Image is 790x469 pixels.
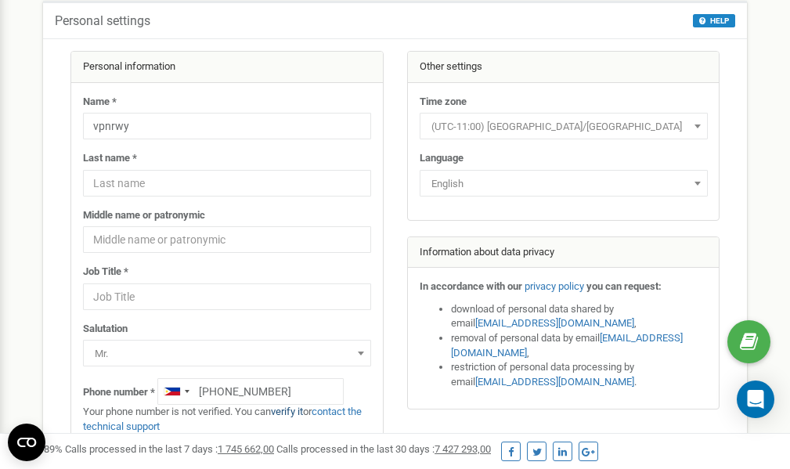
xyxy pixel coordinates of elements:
[451,360,708,389] li: restriction of personal data processing by email .
[420,170,708,197] span: English
[408,237,720,269] div: Information about data privacy
[65,443,274,455] span: Calls processed in the last 7 days :
[83,95,117,110] label: Name *
[451,332,683,359] a: [EMAIL_ADDRESS][DOMAIN_NAME]
[408,52,720,83] div: Other settings
[737,381,774,418] div: Open Intercom Messenger
[83,405,371,434] p: Your phone number is not verified. You can or
[157,378,344,405] input: +1-800-555-55-55
[83,340,371,366] span: Mr.
[525,280,584,292] a: privacy policy
[435,443,491,455] u: 7 427 293,00
[55,14,150,28] h5: Personal settings
[83,406,362,432] a: contact the technical support
[420,151,464,166] label: Language
[425,116,702,138] span: (UTC-11:00) Pacific/Midway
[586,280,662,292] strong: you can request:
[475,317,634,329] a: [EMAIL_ADDRESS][DOMAIN_NAME]
[158,379,194,404] div: Telephone country code
[420,95,467,110] label: Time zone
[8,424,45,461] button: Open CMP widget
[425,173,702,195] span: English
[83,151,137,166] label: Last name *
[693,14,735,27] button: HELP
[83,113,371,139] input: Name
[475,376,634,388] a: [EMAIL_ADDRESS][DOMAIN_NAME]
[218,443,274,455] u: 1 745 662,00
[451,331,708,360] li: removal of personal data by email ,
[83,283,371,310] input: Job Title
[271,406,303,417] a: verify it
[420,280,522,292] strong: In accordance with our
[83,265,128,280] label: Job Title *
[71,52,383,83] div: Personal information
[83,170,371,197] input: Last name
[83,226,371,253] input: Middle name or patronymic
[420,113,708,139] span: (UTC-11:00) Pacific/Midway
[451,302,708,331] li: download of personal data shared by email ,
[83,208,205,223] label: Middle name or patronymic
[83,385,155,400] label: Phone number *
[276,443,491,455] span: Calls processed in the last 30 days :
[83,322,128,337] label: Salutation
[88,343,366,365] span: Mr.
